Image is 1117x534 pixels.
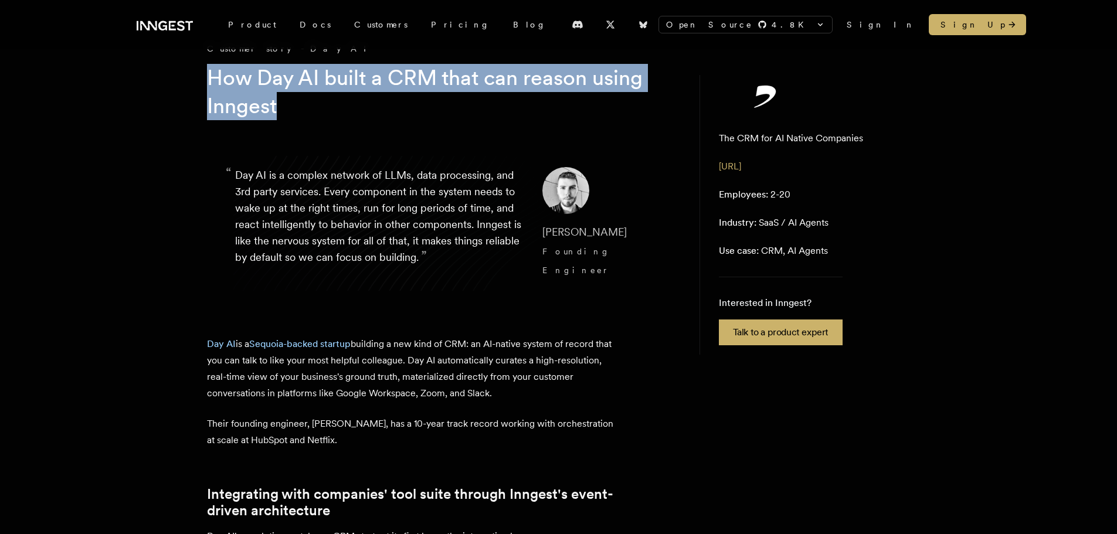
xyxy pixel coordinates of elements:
h1: How Day AI built a CRM that can reason using Inngest [207,64,657,120]
span: Use case: [719,245,759,256]
span: Founding Engineer [542,247,610,275]
p: CRM, AI Agents [719,244,828,258]
p: The CRM for AI Native Companies [719,131,863,145]
a: Blog [501,14,558,35]
p: Interested in Inngest? [719,296,843,310]
p: Their founding engineer, [PERSON_NAME], has a 10-year track record working with orchestration at ... [207,416,617,448]
div: Product [216,14,288,35]
a: Sign In [847,19,915,30]
a: Docs [288,14,342,35]
p: Day AI is a complex network of LLMs, data processing, and 3rd party services. Every component in ... [235,167,524,280]
a: Discord [565,15,590,34]
p: SaaS / AI Agents [719,216,829,230]
a: Integrating with companies' tool suite through Inngest's event-driven architecture [207,486,617,519]
span: Employees: [719,189,768,200]
a: Sign Up [929,14,1026,35]
a: [URL] [719,161,741,172]
a: Day AI [207,338,236,349]
a: X [597,15,623,34]
a: Talk to a product expert [719,319,843,345]
a: Customers [342,14,419,35]
a: Bluesky [630,15,656,34]
a: Sequoia-backed startup [249,338,351,349]
span: [PERSON_NAME] [542,226,627,238]
img: Day AI's logo [719,84,813,108]
a: Pricing [419,14,501,35]
span: ” [421,247,427,264]
p: 2-20 [719,188,790,202]
p: is a building a new kind of CRM: an AI-native system of record that you can talk to like your mos... [207,336,617,402]
span: Industry: [719,217,756,228]
span: “ [226,169,232,176]
span: Open Source [666,19,753,30]
span: 4.8 K [772,19,811,30]
img: Image of Erik Munson [542,167,589,214]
